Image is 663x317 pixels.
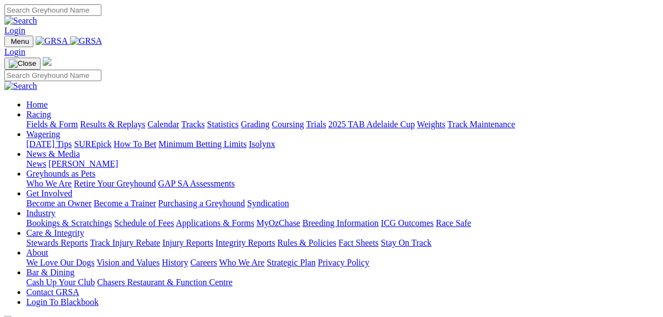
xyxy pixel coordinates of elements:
[256,218,300,228] a: MyOzChase
[26,169,95,178] a: Greyhounds as Pets
[4,70,101,81] input: Search
[26,238,659,248] div: Care & Integrity
[26,189,72,198] a: Get Involved
[26,199,92,208] a: Become an Owner
[70,36,102,46] img: GRSA
[26,159,659,169] div: News & Media
[11,37,29,46] span: Menu
[4,26,25,35] a: Login
[114,218,174,228] a: Schedule of Fees
[277,238,336,247] a: Rules & Policies
[114,139,157,149] a: How To Bet
[215,238,275,247] a: Integrity Reports
[26,100,48,109] a: Home
[436,218,471,228] a: Race Safe
[147,120,179,129] a: Calendar
[417,120,445,129] a: Weights
[26,120,78,129] a: Fields & Form
[302,218,379,228] a: Breeding Information
[90,238,160,247] a: Track Injury Rebate
[158,179,235,188] a: GAP SA Assessments
[4,16,37,26] img: Search
[381,238,431,247] a: Stay On Track
[26,218,659,228] div: Industry
[26,218,112,228] a: Bookings & Scratchings
[96,258,159,267] a: Vision and Values
[318,258,369,267] a: Privacy Policy
[80,120,145,129] a: Results & Replays
[219,258,265,267] a: Who We Are
[43,57,52,66] img: logo-grsa-white.png
[176,218,254,228] a: Applications & Forms
[162,258,188,267] a: History
[26,287,79,297] a: Contact GRSA
[249,139,275,149] a: Isolynx
[26,139,72,149] a: [DATE] Tips
[241,120,270,129] a: Grading
[306,120,326,129] a: Trials
[26,258,94,267] a: We Love Our Dogs
[207,120,239,129] a: Statistics
[26,297,99,307] a: Login To Blackbook
[4,4,101,16] input: Search
[36,36,68,46] img: GRSA
[26,248,48,257] a: About
[26,278,95,287] a: Cash Up Your Club
[26,129,60,139] a: Wagering
[4,81,37,91] img: Search
[381,218,433,228] a: ICG Outcomes
[158,199,245,208] a: Purchasing a Greyhound
[158,139,247,149] a: Minimum Betting Limits
[26,110,51,119] a: Racing
[74,179,156,188] a: Retire Your Greyhound
[48,159,118,168] a: [PERSON_NAME]
[26,278,659,287] div: Bar & Dining
[26,268,75,277] a: Bar & Dining
[190,258,217,267] a: Careers
[448,120,515,129] a: Track Maintenance
[267,258,316,267] a: Strategic Plan
[162,238,213,247] a: Injury Reports
[74,139,111,149] a: SUREpick
[26,208,55,218] a: Industry
[26,149,80,158] a: News & Media
[181,120,205,129] a: Tracks
[4,58,41,70] button: Toggle navigation
[4,47,25,56] a: Login
[97,278,232,287] a: Chasers Restaurant & Function Centre
[272,120,304,129] a: Coursing
[26,179,659,189] div: Greyhounds as Pets
[26,139,659,149] div: Wagering
[247,199,289,208] a: Syndication
[26,120,659,129] div: Racing
[94,199,156,208] a: Become a Trainer
[339,238,379,247] a: Fact Sheets
[26,258,659,268] div: About
[26,238,88,247] a: Stewards Reports
[9,59,36,68] img: Close
[26,179,72,188] a: Who We Are
[26,199,659,208] div: Get Involved
[328,120,415,129] a: 2025 TAB Adelaide Cup
[26,159,46,168] a: News
[26,228,84,237] a: Care & Integrity
[4,36,33,47] button: Toggle navigation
